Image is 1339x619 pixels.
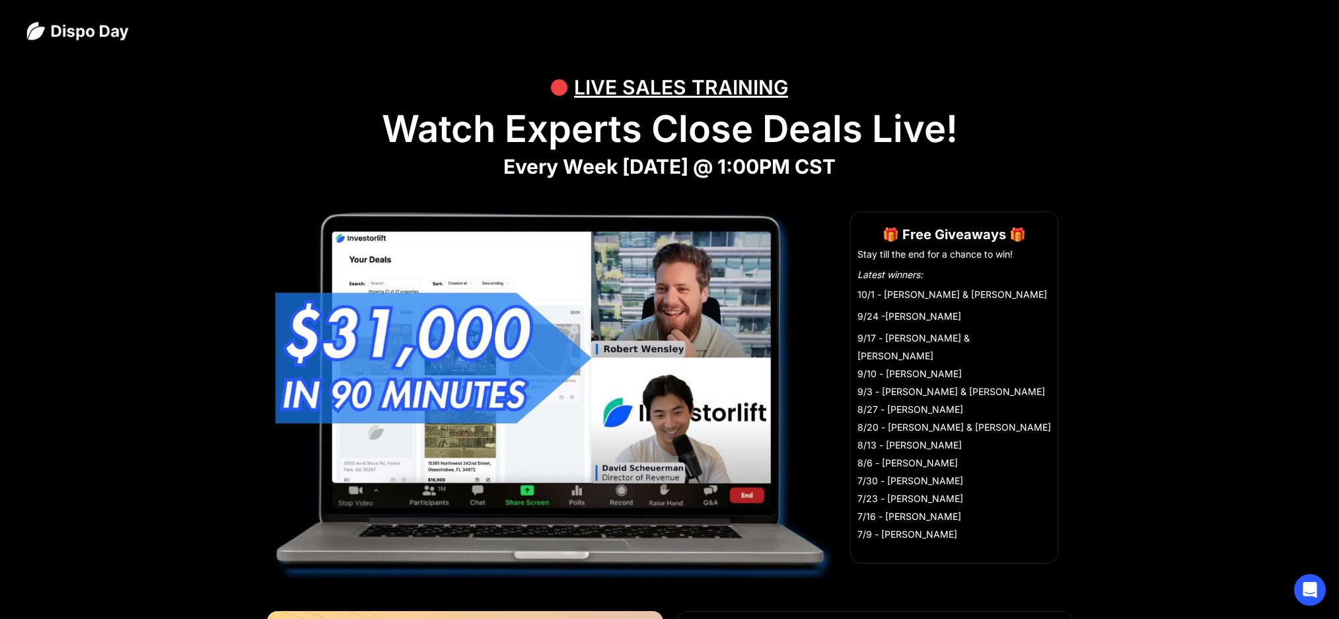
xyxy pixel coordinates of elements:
[883,227,1026,242] strong: 🎁 Free Giveaways 🎁
[1294,574,1326,606] div: Open Intercom Messenger
[26,107,1313,151] h1: Watch Experts Close Deals Live!
[857,248,1051,261] li: Stay till the end for a chance to win!
[857,307,1051,325] li: 9/24 -[PERSON_NAME]
[574,67,788,107] div: LIVE SALES TRAINING
[857,329,1051,543] li: 9/17 - [PERSON_NAME] & [PERSON_NAME] 9/10 - [PERSON_NAME] 9/3 - [PERSON_NAME] & [PERSON_NAME] 8/2...
[503,155,836,178] strong: Every Week [DATE] @ 1:00PM CST
[857,269,923,280] em: Latest winners:
[857,285,1051,303] li: 10/1 - [PERSON_NAME] & [PERSON_NAME]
